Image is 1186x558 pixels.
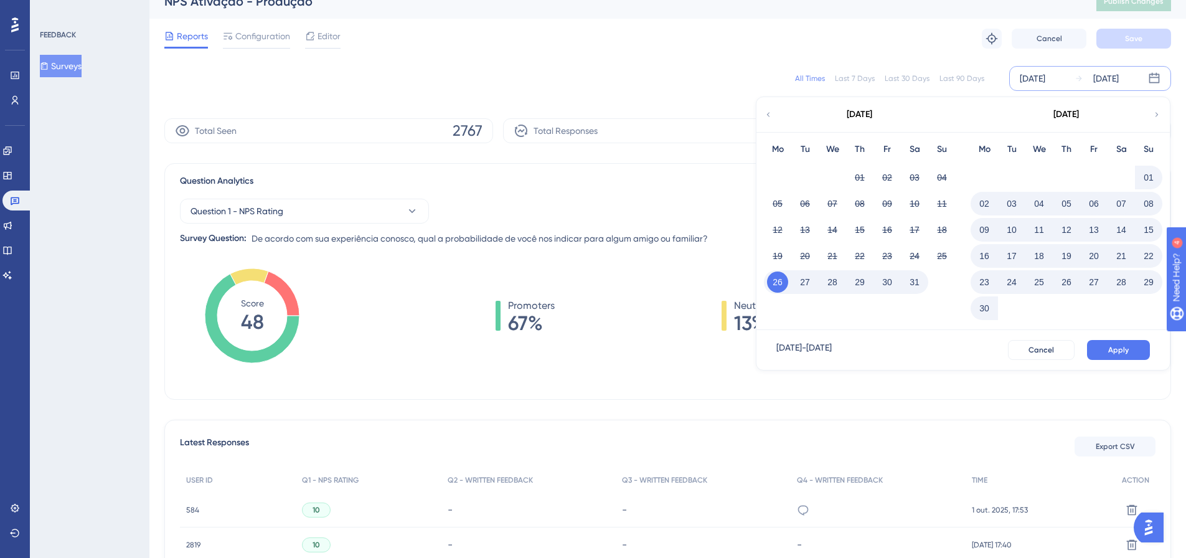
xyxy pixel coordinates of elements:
[972,475,987,485] span: TIME
[885,73,930,83] div: Last 30 Days
[767,245,788,267] button: 19
[849,193,870,214] button: 08
[931,219,953,240] button: 18
[1028,345,1054,355] span: Cancel
[972,505,1028,515] span: 1 out. 2025, 17:53
[622,475,707,485] span: Q3 - WRITTEN FEEDBACK
[1138,219,1159,240] button: 15
[877,219,898,240] button: 16
[448,504,609,516] div: -
[849,245,870,267] button: 22
[767,219,788,240] button: 12
[622,504,784,516] div: -
[1111,272,1132,293] button: 28
[1138,245,1159,267] button: 22
[40,55,82,77] button: Surveys
[795,73,825,83] div: All Times
[1008,340,1075,360] button: Cancel
[797,539,959,551] div: -
[1138,272,1159,293] button: 29
[849,272,870,293] button: 29
[1138,193,1159,214] button: 08
[448,475,533,485] span: Q2 - WRITTEN FEEDBACK
[1056,219,1077,240] button: 12
[1111,245,1132,267] button: 21
[534,123,598,138] span: Total Responses
[622,539,784,551] div: -
[822,245,843,267] button: 21
[877,167,898,188] button: 02
[1075,437,1155,456] button: Export CSV
[241,310,264,334] tspan: 48
[186,475,213,485] span: USER ID
[1001,219,1022,240] button: 10
[1028,245,1050,267] button: 18
[180,199,429,224] button: Question 1 - NPS Rating
[252,231,708,246] span: De acordo com sua experiência conosco, qual a probabilidade de você nos indicar para algum amigo ...
[1053,142,1080,157] div: Th
[904,219,925,240] button: 17
[794,219,816,240] button: 13
[448,539,609,551] div: -
[904,272,925,293] button: 31
[847,107,872,122] div: [DATE]
[1028,193,1050,214] button: 04
[928,142,956,157] div: Su
[235,29,290,44] span: Configuration
[1138,167,1159,188] button: 01
[186,540,200,550] span: 2819
[877,193,898,214] button: 09
[974,219,995,240] button: 09
[931,167,953,188] button: 04
[1122,475,1149,485] span: ACTION
[1083,245,1104,267] button: 20
[508,313,555,333] span: 67%
[972,540,1012,550] span: [DATE] 17:40
[794,272,816,293] button: 27
[1001,193,1022,214] button: 03
[318,29,341,44] span: Editor
[877,245,898,267] button: 23
[180,231,247,246] div: Survey Question:
[29,3,78,18] span: Need Help?
[313,540,320,550] span: 10
[1111,219,1132,240] button: 14
[1020,71,1045,86] div: [DATE]
[904,193,925,214] button: 10
[974,193,995,214] button: 02
[776,340,832,360] div: [DATE] - [DATE]
[767,272,788,293] button: 26
[1093,71,1119,86] div: [DATE]
[87,6,90,16] div: 4
[1108,142,1135,157] div: Sa
[1056,193,1077,214] button: 05
[904,167,925,188] button: 03
[1056,272,1077,293] button: 26
[1111,193,1132,214] button: 07
[822,272,843,293] button: 28
[195,123,237,138] span: Total Seen
[931,193,953,214] button: 11
[1028,272,1050,293] button: 25
[974,272,995,293] button: 23
[1080,142,1108,157] div: Fr
[313,505,320,515] span: 10
[1083,193,1104,214] button: 06
[849,167,870,188] button: 01
[180,435,249,458] span: Latest Responses
[1096,442,1135,452] span: Export CSV
[1037,34,1062,44] span: Cancel
[1025,142,1053,157] div: We
[819,142,846,157] div: We
[873,142,901,157] div: Fr
[1135,142,1162,157] div: Su
[180,174,253,189] span: Question Analytics
[1053,107,1079,122] div: [DATE]
[1056,245,1077,267] button: 19
[998,142,1025,157] div: Tu
[1083,272,1104,293] button: 27
[453,121,482,141] span: 2767
[971,142,998,157] div: Mo
[794,245,816,267] button: 20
